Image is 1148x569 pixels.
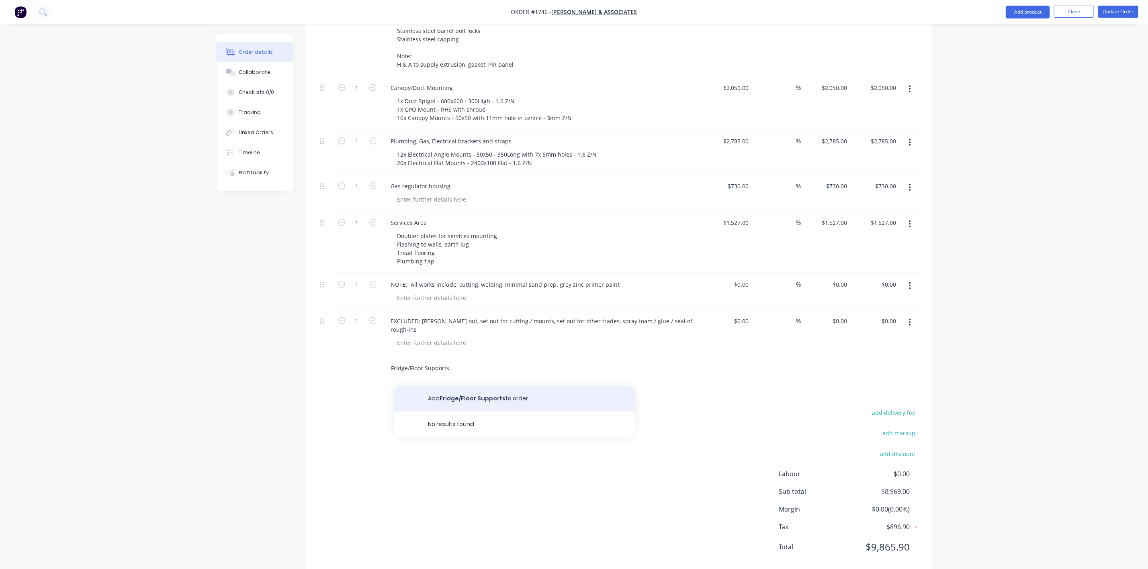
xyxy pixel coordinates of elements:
input: Start typing to add a product... [391,360,552,376]
div: Timeline [239,149,260,156]
span: Total [779,542,851,552]
span: $896.90 [850,522,910,532]
span: % [796,218,801,227]
div: Collaborate [239,69,270,76]
div: Linked Orders [239,129,273,136]
div: Gas regulator housing [385,180,457,192]
span: $9,865.90 [850,540,910,554]
button: add delivery fee [868,407,920,418]
button: Update Order [1098,6,1138,18]
button: Checklists 0/0 [217,82,293,102]
div: Canopy/Duct Mounting [385,82,460,94]
span: Order #1746 - [511,8,552,16]
div: Tracking [239,109,261,116]
div: 1x Duct Spigot - 600x600 - 300High - 1.6 Z/N 1x GPO Mount - RHS with shroud 16x Canopy Mounts - 5... [391,95,579,124]
span: % [796,280,801,289]
span: $8,969.00 [850,487,910,496]
div: 12x Electrical Angle Mounts - 50x50 - 350Long with 7x 5mm holes - 1.6 Z/N 20x Electrical Flat Mou... [391,149,604,169]
span: % [796,316,801,326]
img: Factory [14,6,27,18]
div: Plumbing, Gas, Electrical brackets and straps [385,135,518,147]
span: % [796,83,801,92]
a: [PERSON_NAME] & ASSOCIATES [552,8,637,16]
div: Order details [239,49,273,56]
span: Tax [779,522,851,532]
div: Services Area [385,217,434,228]
button: add markup [878,428,920,438]
button: Timeline [217,143,293,163]
span: Labour [779,469,851,479]
button: Close [1054,6,1094,18]
span: $0.00 [850,469,910,479]
div: Profitability [239,169,269,176]
span: $0.00 ( 0.00 %) [850,504,910,514]
button: Order details [217,42,293,62]
span: Sub total [779,487,851,496]
div: Doubler plates for services mounting Flashing to walls, earth lug Tread flooring Plumbing flap [391,230,504,267]
button: Collaborate [217,62,293,82]
span: % [796,182,801,191]
span: Margin [779,504,851,514]
button: AddFridge/Floor Supportsto order [394,386,635,412]
div: NOTE: All works include, cutting, welding, minimal sand prep. grey zinc primer paint [385,279,626,290]
button: Add product [1006,6,1050,18]
span: % [796,137,801,146]
button: Linked Orders [217,122,293,143]
div: Checklists 0/0 [239,89,274,96]
div: EXCLUDED: [PERSON_NAME] out, set out for cutting / mounts, set out for other trades, spray foam /... [385,315,700,335]
button: Profitability [217,163,293,183]
button: Tracking [217,102,293,122]
button: add discount [876,448,920,459]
